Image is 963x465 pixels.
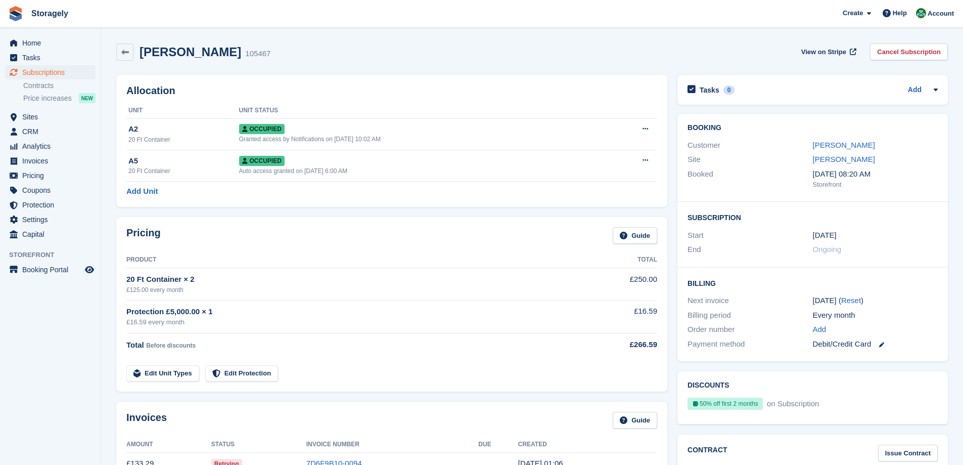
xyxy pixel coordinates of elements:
div: 20 Ft Container [128,166,239,176]
a: Contracts [23,81,96,91]
a: [PERSON_NAME] [813,155,875,163]
span: Home [22,36,83,50]
span: Invoices [22,154,83,168]
a: [PERSON_NAME] [813,141,875,149]
span: Before discounts [146,342,196,349]
h2: Contract [687,445,727,461]
span: Help [893,8,907,18]
th: Invoice Number [306,437,479,453]
div: £125.00 every month [126,285,576,294]
h2: Allocation [126,85,657,97]
a: menu [5,198,96,212]
div: Debit/Credit Card [813,339,938,350]
div: [DATE] ( ) [813,295,938,307]
div: 20 Ft Container × 2 [126,274,576,285]
span: Create [843,8,863,18]
span: Capital [22,227,83,241]
a: Guide [613,227,657,244]
div: Payment method [687,339,812,350]
a: menu [5,51,96,65]
a: Reset [841,296,861,305]
span: Occupied [239,156,285,166]
a: Price increases NEW [23,93,96,104]
img: stora-icon-8386f47178a22dfd0bd8f6a31ec36ba5ce8667c1dd55bd0f319d3a0aa187defe.svg [8,6,23,21]
span: Settings [22,213,83,227]
a: Add [908,84,922,96]
h2: Invoices [126,412,167,429]
a: menu [5,139,96,153]
div: Storefront [813,180,938,190]
div: £266.59 [576,339,657,351]
a: menu [5,168,96,183]
time: 2025-09-03 00:00:00 UTC [813,230,837,241]
a: Add [813,324,827,335]
div: £16.59 every month [126,317,576,327]
td: £250.00 [576,268,657,300]
span: Account [928,9,954,19]
a: menu [5,110,96,124]
a: Storagely [27,5,72,22]
div: [DATE] 08:20 AM [813,168,938,180]
span: Subscriptions [22,65,83,79]
div: Protection £5,000.00 × 1 [126,306,576,318]
div: End [687,244,812,256]
h2: Pricing [126,227,161,244]
th: Amount [126,437,211,453]
span: Tasks [22,51,83,65]
span: CRM [22,124,83,139]
a: menu [5,263,96,277]
h2: Booking [687,124,938,132]
a: menu [5,65,96,79]
th: Due [478,437,518,453]
div: 105467 [245,48,270,60]
div: Booked [687,168,812,190]
h2: Tasks [700,86,719,95]
span: View on Stripe [801,47,846,57]
a: Add Unit [126,186,158,197]
div: Granted access by Notifications on [DATE] 10:02 AM [239,135,603,144]
td: £16.59 [576,300,657,333]
th: Created [518,437,657,453]
span: Coupons [22,183,83,197]
a: Edit Unit Types [126,365,199,382]
a: menu [5,124,96,139]
span: Ongoing [813,245,842,253]
a: Edit Protection [205,365,278,382]
a: menu [5,227,96,241]
span: Protection [22,198,83,212]
img: Notifications [916,8,926,18]
div: Billing period [687,310,812,321]
h2: Subscription [687,212,938,222]
span: Storefront [9,250,101,260]
h2: Billing [687,278,938,288]
th: Total [576,252,657,268]
h2: [PERSON_NAME] [140,45,241,59]
th: Status [211,437,306,453]
h2: Discounts [687,382,938,390]
th: Product [126,252,576,268]
div: 20 Ft Container [128,135,239,144]
span: Pricing [22,168,83,183]
a: menu [5,154,96,168]
a: Issue Contract [878,445,938,461]
a: menu [5,183,96,197]
span: Occupied [239,124,285,134]
th: Unit Status [239,103,603,119]
div: NEW [79,93,96,103]
div: Site [687,154,812,165]
div: 50% off first 2 months [687,398,763,410]
div: Next invoice [687,295,812,307]
div: Auto access granted on [DATE] 6:00 AM [239,166,603,176]
span: Total [126,341,144,349]
a: Preview store [83,264,96,276]
a: Guide [613,412,657,429]
a: menu [5,36,96,50]
span: Price increases [23,94,72,103]
span: Sites [22,110,83,124]
div: A5 [128,155,239,167]
div: Order number [687,324,812,335]
th: Unit [126,103,239,119]
span: Analytics [22,139,83,153]
a: Cancel Subscription [870,44,948,60]
div: Customer [687,140,812,151]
